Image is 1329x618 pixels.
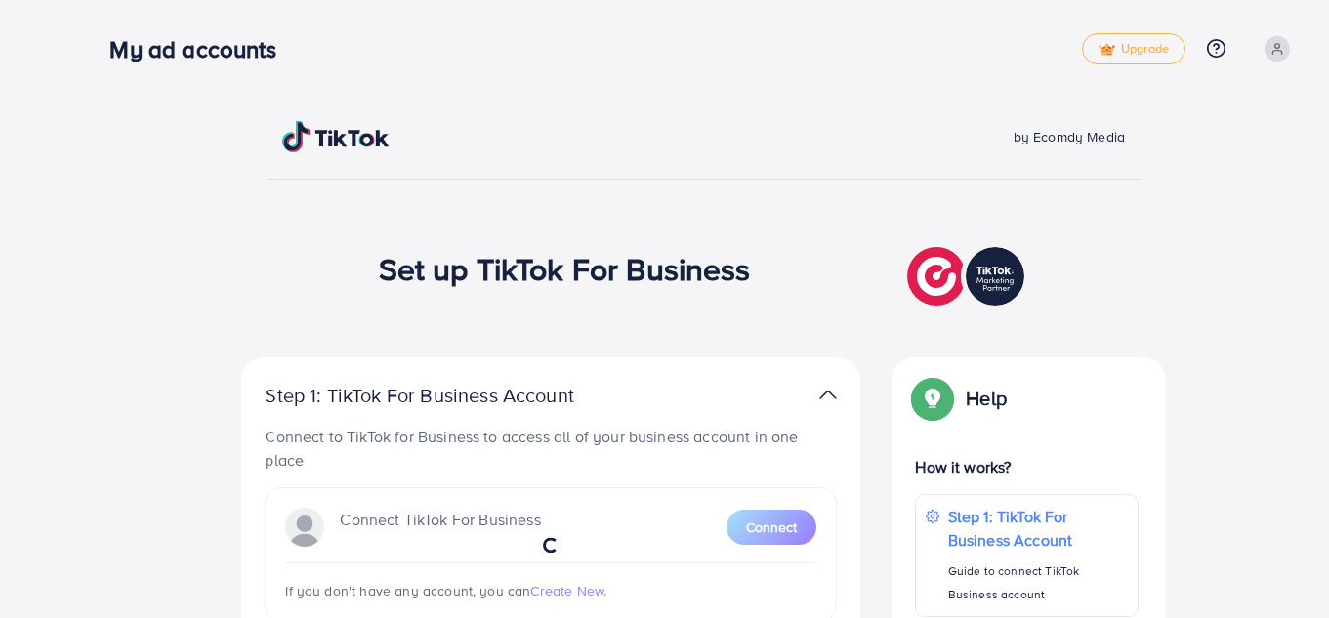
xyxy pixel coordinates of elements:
[915,455,1138,478] p: How it works?
[265,384,636,407] p: Step 1: TikTok For Business Account
[948,505,1128,552] p: Step 1: TikTok For Business Account
[1099,43,1115,57] img: tick
[966,387,1007,410] p: Help
[379,250,751,287] h1: Set up TikTok For Business
[907,242,1029,310] img: TikTok partner
[948,559,1128,606] p: Guide to connect TikTok Business account
[915,381,950,416] img: Popup guide
[282,121,390,152] img: TikTok
[1014,127,1125,146] span: by Ecomdy Media
[1099,42,1169,57] span: Upgrade
[819,381,837,409] img: TikTok partner
[1082,33,1185,64] a: tickUpgrade
[109,35,292,63] h3: My ad accounts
